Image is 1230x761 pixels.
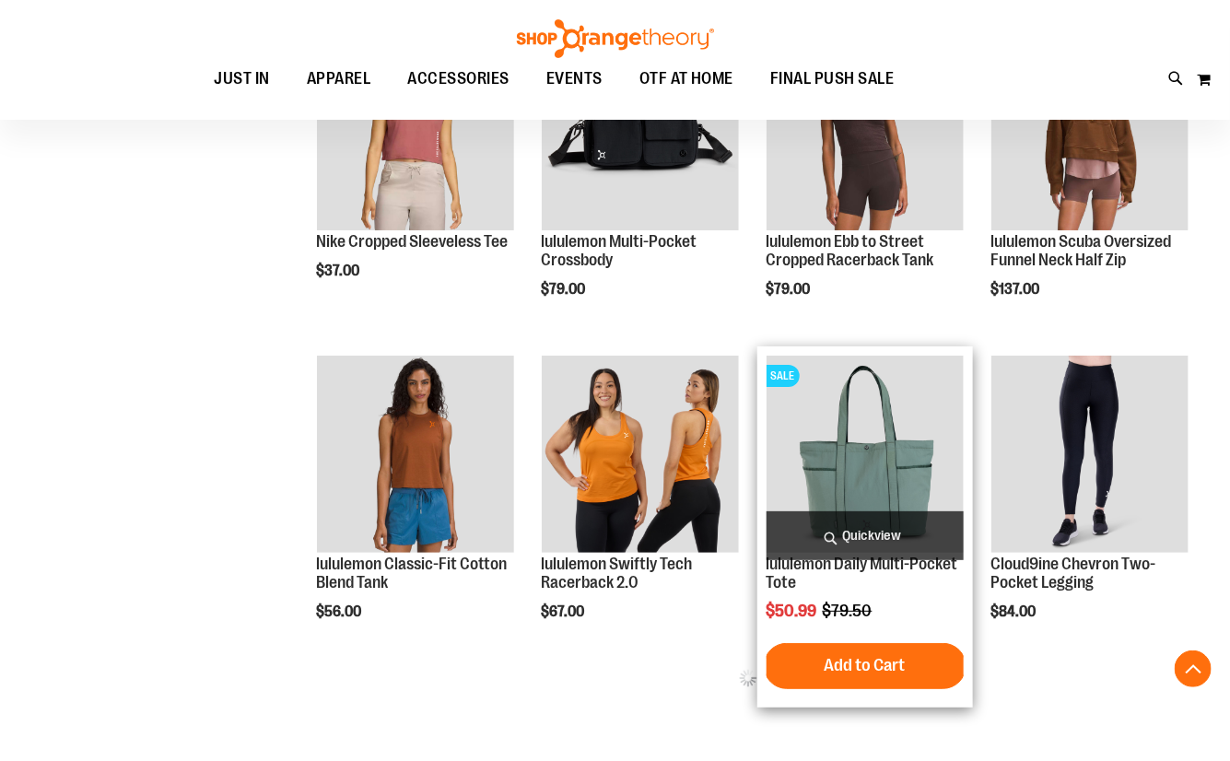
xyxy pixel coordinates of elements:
[542,356,739,553] img: lululemon Swiftly Tech Racerback 2.0
[991,356,1189,553] img: Cloud9ine Chevron Two-Pocket Legging
[542,232,697,269] a: lululemon Multi-Pocket Crossbody
[767,356,964,556] a: lululemon Daily Multi-Pocket ToteSALE
[317,603,365,620] span: $56.00
[767,365,800,387] span: SALE
[991,555,1156,591] a: Cloud9ine Chevron Two-Pocket Legging
[767,602,820,620] span: $50.99
[767,33,964,233] a: lululemon Ebb to Street Cropped Racerback Tank
[533,346,748,667] div: product
[770,58,895,100] span: FINAL PUSH SALE
[767,281,814,298] span: $79.00
[542,281,589,298] span: $79.00
[757,346,973,708] div: product
[757,24,973,345] div: product
[739,669,757,687] img: ias-spinner.gif
[991,356,1189,556] a: Cloud9ine Chevron Two-Pocket Legging
[991,232,1172,269] a: lululemon Scuba Oversized Funnel Neck Half Zip
[639,58,734,100] span: OTF AT HOME
[308,346,523,667] div: product
[825,655,906,675] span: Add to Cart
[317,263,363,279] span: $37.00
[542,356,739,556] a: lululemon Swiftly Tech Racerback 2.0
[542,33,739,233] a: lululemon Multi-Pocket Crossbody
[767,511,964,560] a: Quickview
[317,33,514,230] img: Nike Cropped Sleeveless Tee
[407,58,510,100] span: ACCESSORIES
[991,33,1189,233] a: lululemon Scuba Oversized Funnel Neck Half Zip
[764,643,966,689] button: Add to Cart
[317,555,508,591] a: lululemon Classic-Fit Cotton Blend Tank
[1175,650,1212,687] button: Back To Top
[308,24,523,326] div: product
[542,603,588,620] span: $67.00
[982,24,1198,345] div: product
[389,58,528,100] a: ACCESSORIES
[317,232,509,251] a: Nike Cropped Sleeveless Tee
[317,33,514,233] a: Nike Cropped Sleeveless Tee
[991,281,1043,298] span: $137.00
[982,346,1198,667] div: product
[767,356,964,553] img: lululemon Daily Multi-Pocket Tote
[621,58,753,100] a: OTF AT HOME
[288,58,390,100] a: APPAREL
[195,58,288,100] a: JUST IN
[528,58,621,100] a: EVENTS
[542,33,739,230] img: lululemon Multi-Pocket Crossbody
[317,356,514,556] a: lululemon Classic-Fit Cotton Blend Tank
[546,58,603,100] span: EVENTS
[542,555,693,591] a: lululemon Swiftly Tech Racerback 2.0
[307,58,371,100] span: APPAREL
[767,555,958,591] a: lululemon Daily Multi-Pocket Tote
[317,356,514,553] img: lululemon Classic-Fit Cotton Blend Tank
[991,603,1039,620] span: $84.00
[533,24,748,345] div: product
[767,33,964,230] img: lululemon Ebb to Street Cropped Racerback Tank
[514,19,717,58] img: Shop Orangetheory
[214,58,270,100] span: JUST IN
[767,232,934,269] a: lululemon Ebb to Street Cropped Racerback Tank
[752,58,913,100] a: FINAL PUSH SALE
[991,33,1189,230] img: lululemon Scuba Oversized Funnel Neck Half Zip
[823,602,875,620] span: $79.50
